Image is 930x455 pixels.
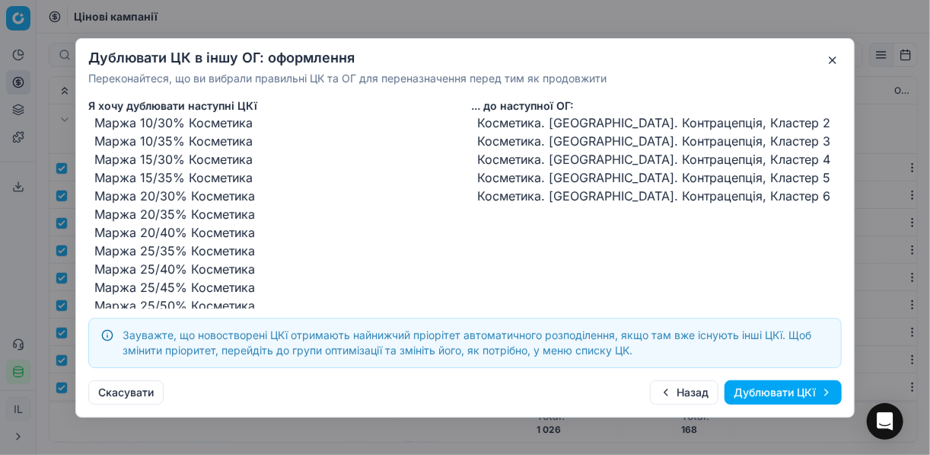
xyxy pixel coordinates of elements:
[94,278,459,296] li: Маржа 25/45% Косметика
[94,260,459,278] li: Маржа 25/40% Косметика
[94,296,459,315] li: Маржа 25/50% Косметика
[477,187,842,205] li: Косметика. [GEOGRAPHIC_DATA]. Контрацепція, Кластер 6
[88,51,842,65] h2: Дублювати ЦК в іншу ОГ: оформлення
[94,150,459,168] li: Маржа 15/30% Косметика
[477,132,842,150] li: Косметика. [GEOGRAPHIC_DATA]. Контрацепція, Кластер 3
[471,98,842,114] h5: ... до наступної ОГ :
[94,114,459,132] li: Маржа 10/30% Косметика
[725,380,842,405] button: Дублювати ЦКї
[94,132,459,150] li: Маржа 10/35% Косметика
[477,150,842,168] li: Косметика. [GEOGRAPHIC_DATA]. Контрацепція, Кластер 4
[123,328,829,358] div: Зауважте, що новостворені ЦКї отримають найнижчий пріорітет автоматичного розподілення, якщо там ...
[650,380,718,405] button: Назад
[94,242,459,260] li: Маржа 25/35% Косметика
[88,71,842,86] p: Переконайтеся, що ви вибрали правильні ЦК та ОГ для переназначення перед тим як продовжити
[94,223,459,242] li: Маржа 20/40% Косметика
[94,168,459,187] li: Маржа 15/35% Косметика
[88,380,164,405] button: Скасувати
[477,168,842,187] li: Косметика. [GEOGRAPHIC_DATA]. Контрацепція, Кластер 5
[477,114,842,132] li: Косметика. [GEOGRAPHIC_DATA]. Контрацепція, Кластер 2
[94,187,459,205] li: Маржа 20/30% Косметика
[94,205,459,223] li: Маржа 20/35% Косметика
[88,98,459,114] h5: Я хочу дублювати наступні ЦКї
